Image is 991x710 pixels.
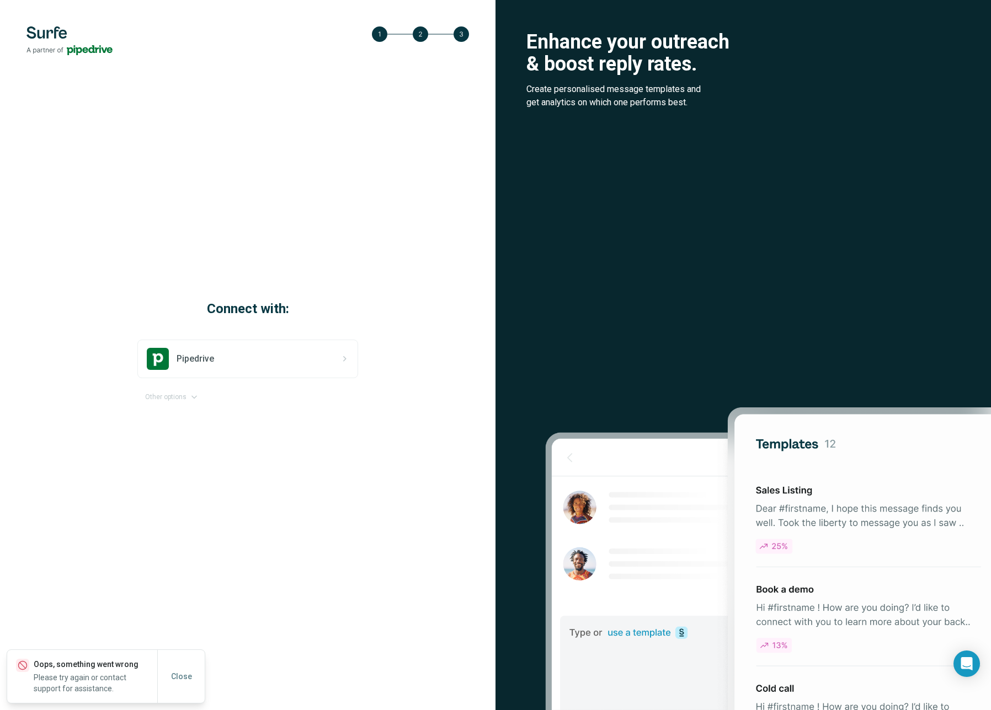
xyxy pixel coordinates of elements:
p: Oops, something went wrong [34,659,157,670]
span: Close [171,671,192,682]
img: Surfe's logo [26,26,113,55]
img: Step 3 [372,26,469,42]
img: Surfe Stock Photo - Selling good vibes [545,407,991,710]
p: & boost reply rates. [526,53,960,75]
img: pipedrive's logo [147,348,169,370]
p: get analytics on which one performs best. [526,96,960,109]
button: Close [163,666,200,686]
p: Please try again or contact support for assistance. [34,672,157,694]
div: Open Intercom Messenger [953,650,980,677]
p: Enhance your outreach [526,31,960,53]
span: Pipedrive [177,352,214,365]
h1: Connect with: [137,300,358,318]
p: Create personalised message templates and [526,83,960,96]
span: Other options [145,392,187,402]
